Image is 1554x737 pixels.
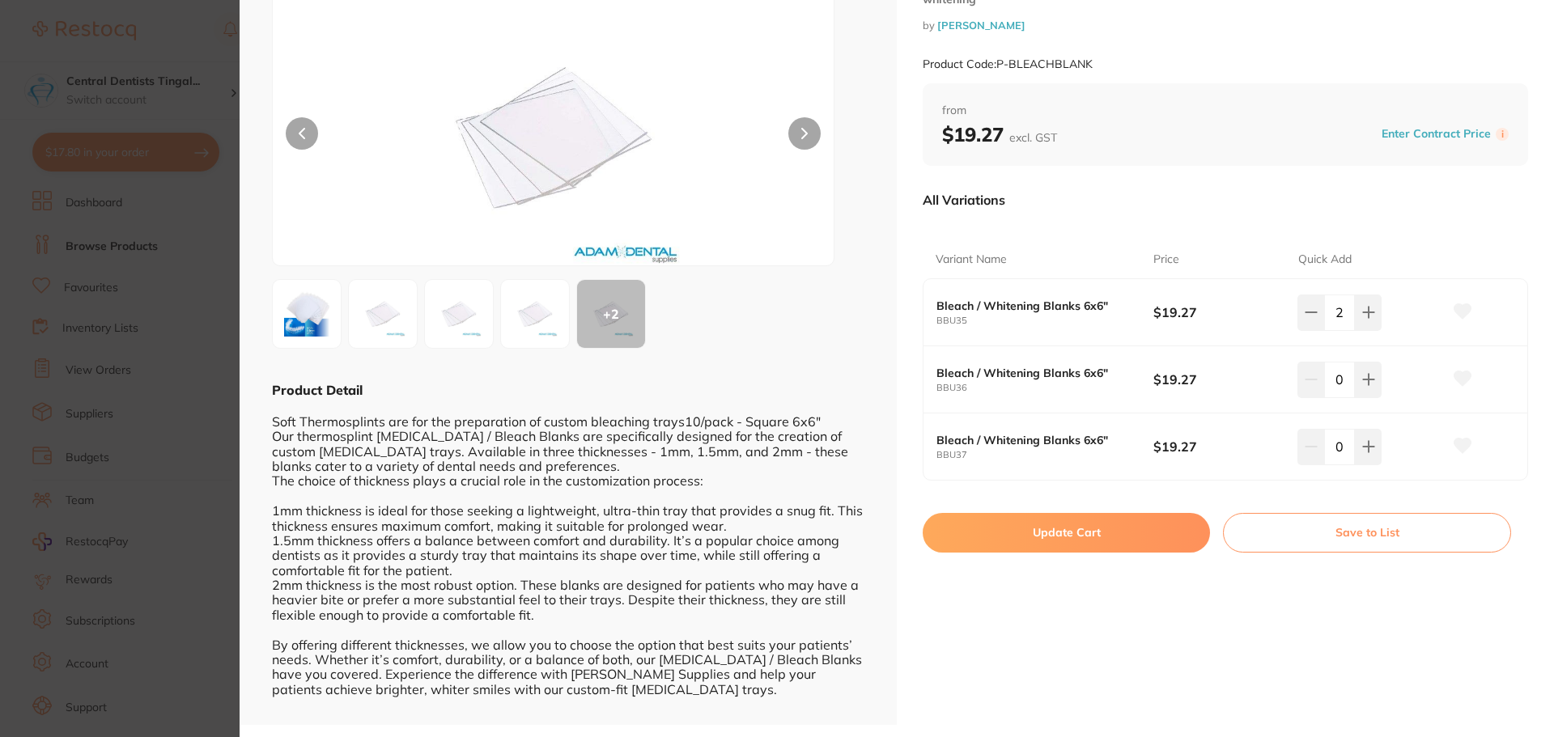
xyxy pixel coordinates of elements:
[272,382,363,398] b: Product Detail
[1223,513,1511,552] button: Save to List
[942,103,1509,119] span: from
[576,279,646,349] button: +2
[1298,252,1352,268] p: Quick Add
[1153,303,1284,321] b: $19.27
[923,19,1528,32] small: by
[937,19,1025,32] a: [PERSON_NAME]
[1009,130,1057,145] span: excl. GST
[923,192,1005,208] p: All Variations
[577,280,645,348] div: + 2
[942,122,1057,146] b: $19.27
[923,57,1093,71] small: Product Code: P-BLEACHBLANK
[936,434,1132,447] b: Bleach / Whitening Blanks 6x6"
[936,252,1007,268] p: Variant Name
[354,285,412,343] img: LmpwZw
[936,299,1132,312] b: Bleach / Whitening Blanks 6x6"
[272,399,864,711] div: Soft Thermosplints are for the preparation of custom bleaching trays10/pack - Square 6x6" Our the...
[430,285,488,343] img: LmpwZw
[506,285,564,343] img: LmpwZw
[278,285,336,343] img: YWNoYmxhbmsuanBn
[936,450,1153,460] small: BBU37
[936,383,1153,393] small: BBU36
[936,366,1132,379] b: Bleach / Whitening Blanks 6x6"
[385,10,722,265] img: LmpwZw
[1153,438,1284,455] b: $19.27
[923,513,1210,552] button: Update Cart
[1153,252,1179,268] p: Price
[1377,126,1496,142] button: Enter Contract Price
[936,316,1153,326] small: BBU35
[1496,128,1509,141] label: i
[1153,371,1284,388] b: $19.27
